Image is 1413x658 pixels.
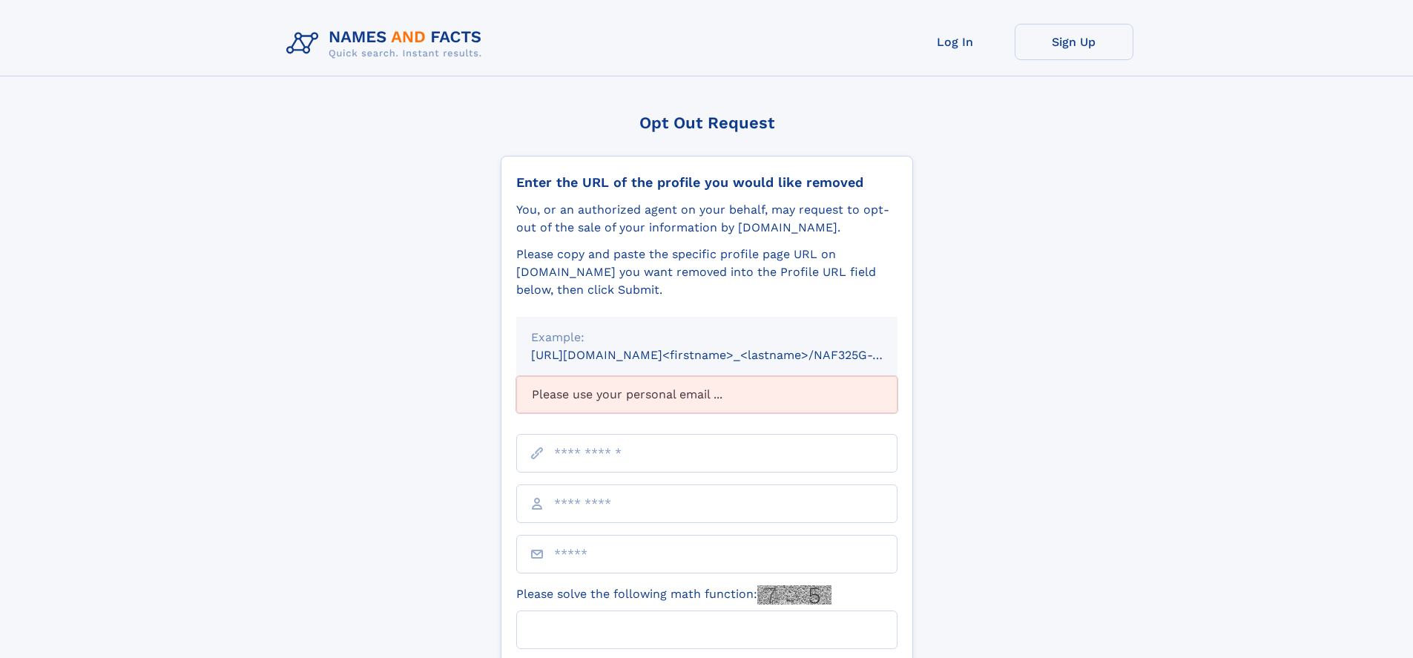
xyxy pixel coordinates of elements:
div: Please copy and paste the specific profile page URL on [DOMAIN_NAME] you want removed into the Pr... [516,246,897,299]
small: [URL][DOMAIN_NAME]<firstname>_<lastname>/NAF325G-xxxxxxxx [531,348,926,362]
a: Log In [896,24,1015,60]
div: You, or an authorized agent on your behalf, may request to opt-out of the sale of your informatio... [516,201,897,237]
a: Sign Up [1015,24,1133,60]
div: Opt Out Request [501,113,913,132]
div: Enter the URL of the profile you would like removed [516,174,897,191]
label: Please solve the following math function: [516,585,831,605]
div: Please use your personal email ... [516,376,897,413]
div: Example: [531,329,883,346]
img: Logo Names and Facts [280,24,494,64]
